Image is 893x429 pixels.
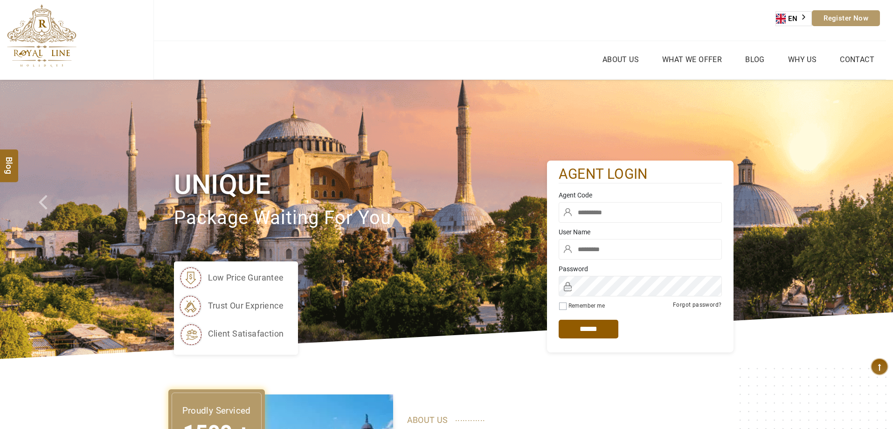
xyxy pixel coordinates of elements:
[559,264,722,274] label: Password
[174,203,547,234] p: package waiting for you
[179,294,284,317] li: trust our exprience
[776,12,811,26] a: EN
[838,53,877,66] a: Contact
[174,167,547,202] h1: Unique
[3,157,15,165] span: Blog
[559,227,722,237] label: User Name
[743,53,767,66] a: Blog
[559,190,722,200] label: Agent Code
[27,80,71,359] a: Check next prev
[179,266,284,289] li: low price gurantee
[775,11,812,26] div: Language
[455,411,485,425] span: ............
[775,11,812,26] aside: Language selected: English
[600,53,641,66] a: About Us
[179,322,284,345] li: client satisafaction
[786,53,819,66] a: Why Us
[848,80,893,359] a: Check next image
[559,165,722,183] h2: agent login
[673,302,721,308] a: Forgot password?
[812,10,880,26] a: Register Now
[407,413,720,427] p: ABOUT US
[7,4,76,67] img: The Royal Line Holidays
[660,53,724,66] a: What we Offer
[568,302,605,309] label: Remember me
